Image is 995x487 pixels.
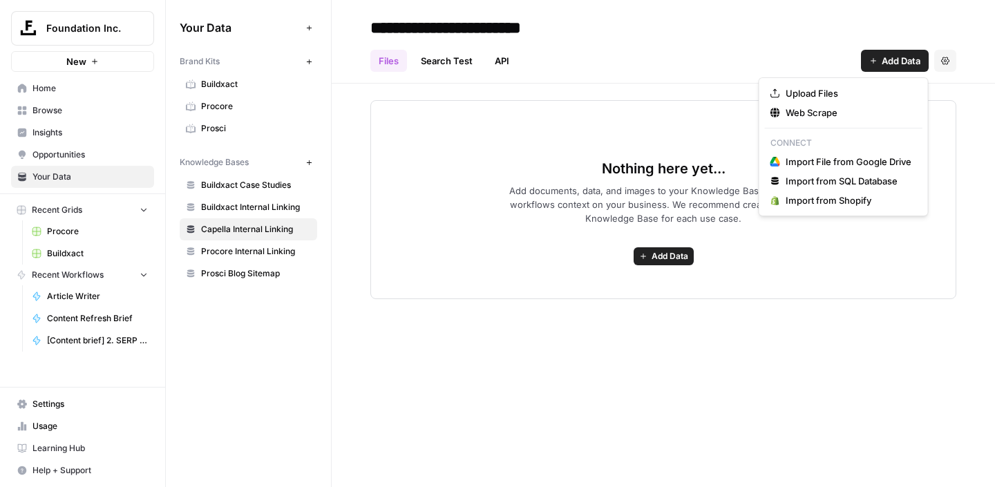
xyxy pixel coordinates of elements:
[32,464,148,477] span: Help + Support
[180,156,249,169] span: Knowledge Bases
[786,155,911,169] span: Import File from Google Drive
[759,77,929,216] div: Add Data
[26,220,154,242] a: Procore
[652,250,688,262] span: Add Data
[47,247,148,260] span: Buildxact
[180,174,317,196] a: Buildxact Case Studies
[11,459,154,481] button: Help + Support
[882,54,920,68] span: Add Data
[32,398,148,410] span: Settings
[201,179,311,191] span: Buildxact Case Studies
[26,307,154,330] a: Content Refresh Brief
[201,78,311,90] span: Buildxact
[786,193,911,207] span: Import from Shopify
[11,200,154,220] button: Recent Grids
[602,159,726,178] span: Nothing here yet...
[201,122,311,135] span: Prosci
[861,50,929,72] button: Add Data
[32,149,148,161] span: Opportunities
[180,240,317,262] a: Procore Internal Linking
[180,117,317,140] a: Prosci
[11,11,154,46] button: Workspace: Foundation Inc.
[66,55,86,68] span: New
[47,334,148,347] span: [Content brief] 2. SERP to Brief
[486,184,840,225] span: Add documents, data, and images to your Knowledge Base to give your workflows context on your bus...
[201,267,311,280] span: Prosci Blog Sitemap
[180,218,317,240] a: Capella Internal Linking
[634,247,694,265] button: Add Data
[180,262,317,285] a: Prosci Blog Sitemap
[11,77,154,99] a: Home
[32,269,104,281] span: Recent Workflows
[32,171,148,183] span: Your Data
[47,290,148,303] span: Article Writer
[786,86,911,100] span: Upload Files
[786,106,911,120] span: Web Scrape
[201,201,311,213] span: Buildxact Internal Linking
[180,95,317,117] a: Procore
[201,100,311,113] span: Procore
[47,225,148,238] span: Procore
[26,330,154,352] a: [Content brief] 2. SERP to Brief
[413,50,481,72] a: Search Test
[32,126,148,139] span: Insights
[11,437,154,459] a: Learning Hub
[16,16,41,41] img: Foundation Inc. Logo
[11,393,154,415] a: Settings
[201,223,311,236] span: Capella Internal Linking
[26,285,154,307] a: Article Writer
[26,242,154,265] a: Buildxact
[32,204,82,216] span: Recent Grids
[786,174,911,188] span: Import from SQL Database
[180,19,301,36] span: Your Data
[32,104,148,117] span: Browse
[11,265,154,285] button: Recent Workflows
[765,134,922,152] p: Connect
[11,144,154,166] a: Opportunities
[32,420,148,432] span: Usage
[32,442,148,455] span: Learning Hub
[11,51,154,72] button: New
[11,122,154,144] a: Insights
[11,166,154,188] a: Your Data
[180,55,220,68] span: Brand Kits
[11,99,154,122] a: Browse
[32,82,148,95] span: Home
[11,415,154,437] a: Usage
[47,312,148,325] span: Content Refresh Brief
[46,21,130,35] span: Foundation Inc.
[486,50,518,72] a: API
[180,196,317,218] a: Buildxact Internal Linking
[201,245,311,258] span: Procore Internal Linking
[180,73,317,95] a: Buildxact
[370,50,407,72] a: Files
